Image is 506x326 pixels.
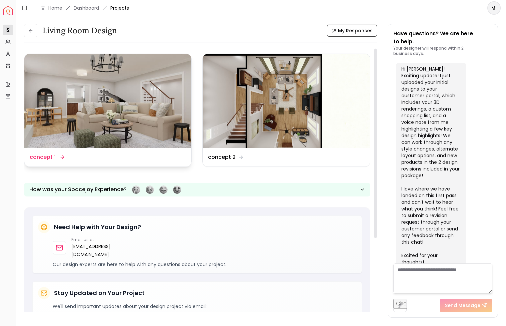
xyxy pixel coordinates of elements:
a: Spacejoy [3,6,13,15]
div: Hi [PERSON_NAME]! Exciting update! I just uploaded your initial designs to your customer portal, ... [401,66,460,265]
p: Our design experts are here to help with any questions about your project. [53,261,356,268]
a: Home [48,5,62,11]
a: Dashboard [74,5,99,11]
h5: Need Help with Your Design? [54,222,141,232]
p: Email us at [71,237,121,242]
dd: concept 2 [208,153,236,161]
button: MI [487,1,501,15]
p: Have questions? We are here to help. [393,30,493,46]
a: concept 1concept 1 [24,54,192,167]
img: concept 2 [203,54,370,148]
a: concept 2concept 2 [202,54,370,167]
span: Projects [110,5,129,11]
img: Spacejoy Logo [3,6,13,15]
h5: Stay Updated on Your Project [54,288,145,298]
p: Your designer will respond within 2 business days. [393,46,493,56]
button: How was your Spacejoy Experience?Feeling terribleFeeling badFeeling goodFeeling awesome [24,183,370,196]
span: MI [488,2,500,14]
nav: breadcrumb [40,5,129,11]
dd: concept 1 [30,153,56,161]
h3: Living Room design [43,25,117,36]
a: [EMAIL_ADDRESS][DOMAIN_NAME] [71,242,121,258]
span: My Responses [338,27,373,34]
img: concept 1 [24,54,191,148]
p: We'll send important updates about your design project via email: [53,303,356,310]
button: My Responses [327,25,377,37]
p: How was your Spacejoy Experience? [29,185,127,193]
